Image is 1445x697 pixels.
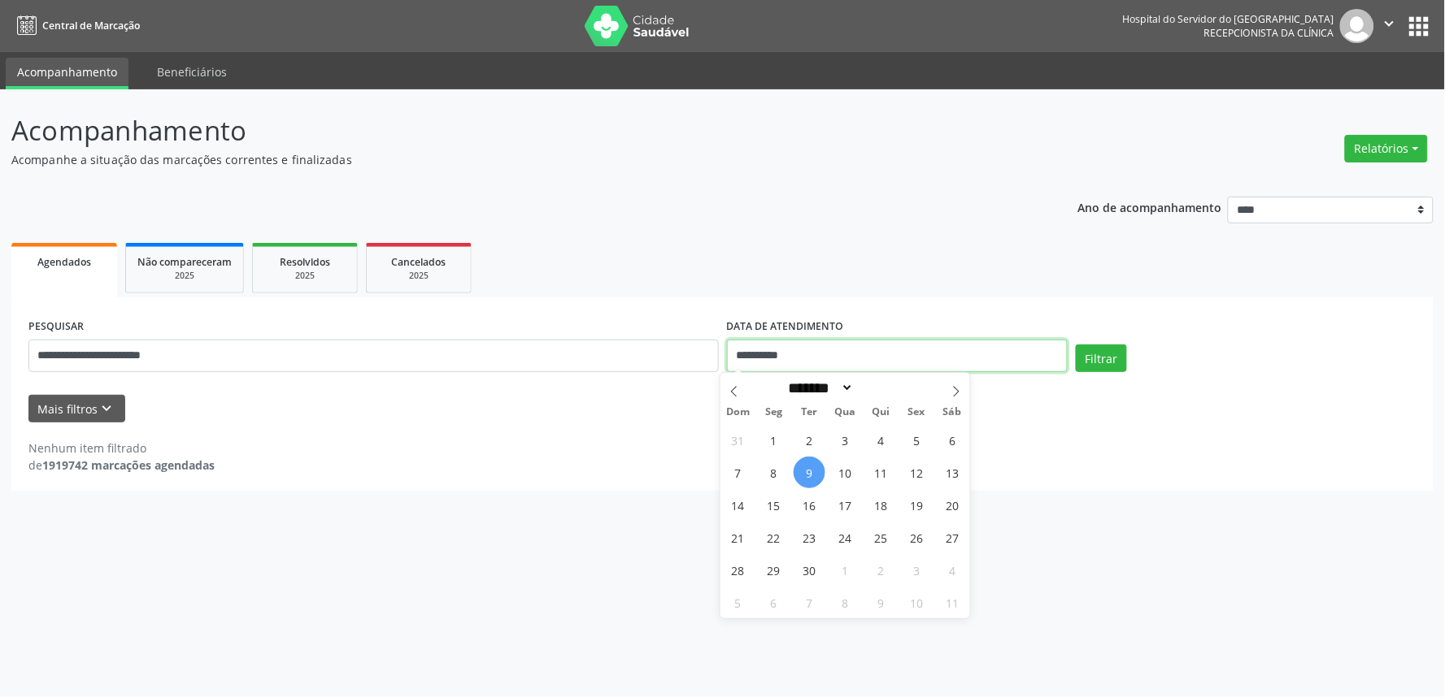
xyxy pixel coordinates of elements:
[794,457,825,488] span: Setembro 9, 2025
[828,407,864,418] span: Qua
[937,424,968,456] span: Setembro 6, 2025
[792,407,828,418] span: Ter
[901,522,933,553] span: Setembro 26, 2025
[727,314,844,340] label: DATA DE ATENDIMENTO
[28,314,84,340] label: PESQUISAR
[829,554,861,586] span: Outubro 1, 2025
[901,587,933,618] span: Outubro 10, 2025
[758,424,790,456] span: Setembro 1, 2025
[758,489,790,521] span: Setembro 15, 2025
[722,489,754,521] span: Setembro 14, 2025
[1374,9,1405,43] button: 
[722,587,754,618] span: Outubro 5, 2025
[901,554,933,586] span: Outubro 3, 2025
[42,19,140,32] span: Central de Marcação
[1405,12,1434,41] button: apps
[146,58,238,86] a: Beneficiários
[1204,26,1334,40] span: Recepcionista da clínica
[863,407,899,418] span: Qui
[829,587,861,618] span: Outubro 8, 2025
[899,407,934,418] span: Sex
[758,587,790,618] span: Outubro 6, 2025
[937,522,968,553] span: Setembro 27, 2025
[1078,197,1222,217] p: Ano de acompanhamento
[137,270,232,282] div: 2025
[98,400,116,418] i: keyboard_arrow_down
[865,522,897,553] span: Setembro 25, 2025
[829,457,861,488] span: Setembro 10, 2025
[937,457,968,488] span: Setembro 13, 2025
[1340,9,1374,43] img: img
[829,522,861,553] span: Setembro 24, 2025
[794,554,825,586] span: Setembro 30, 2025
[1345,135,1428,162] button: Relatórios
[1381,15,1399,32] i: 
[901,489,933,521] span: Setembro 19, 2025
[865,587,897,618] span: Outubro 9, 2025
[937,554,968,586] span: Outubro 4, 2025
[901,424,933,456] span: Setembro 5, 2025
[11,110,1007,151] p: Acompanhamento
[6,58,128,89] a: Acompanhamento
[865,554,897,586] span: Outubro 2, 2025
[756,407,792,418] span: Seg
[720,407,756,418] span: Dom
[722,522,754,553] span: Setembro 21, 2025
[758,457,790,488] span: Setembro 8, 2025
[794,489,825,521] span: Setembro 16, 2025
[280,255,330,269] span: Resolvidos
[794,424,825,456] span: Setembro 2, 2025
[937,489,968,521] span: Setembro 20, 2025
[865,424,897,456] span: Setembro 4, 2025
[937,587,968,618] span: Outubro 11, 2025
[794,522,825,553] span: Setembro 23, 2025
[722,457,754,488] span: Setembro 7, 2025
[264,270,346,282] div: 2025
[901,457,933,488] span: Setembro 12, 2025
[865,489,897,521] span: Setembro 18, 2025
[722,554,754,586] span: Setembro 28, 2025
[28,439,215,457] div: Nenhum item filtrado
[854,379,907,396] input: Year
[783,379,855,396] select: Month
[137,255,232,269] span: Não compareceram
[794,587,825,618] span: Outubro 7, 2025
[392,255,446,269] span: Cancelados
[28,457,215,474] div: de
[865,457,897,488] span: Setembro 11, 2025
[722,424,754,456] span: Agosto 31, 2025
[1076,344,1127,372] button: Filtrar
[829,489,861,521] span: Setembro 17, 2025
[758,522,790,553] span: Setembro 22, 2025
[378,270,459,282] div: 2025
[11,12,140,39] a: Central de Marcação
[37,255,91,269] span: Agendados
[829,424,861,456] span: Setembro 3, 2025
[42,457,215,473] strong: 1919742 marcações agendadas
[28,395,125,423] button: Mais filtroskeyboard_arrow_down
[1123,12,1334,26] div: Hospital do Servidor do [GEOGRAPHIC_DATA]
[934,407,970,418] span: Sáb
[11,151,1007,168] p: Acompanhe a situação das marcações correntes e finalizadas
[758,554,790,586] span: Setembro 29, 2025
